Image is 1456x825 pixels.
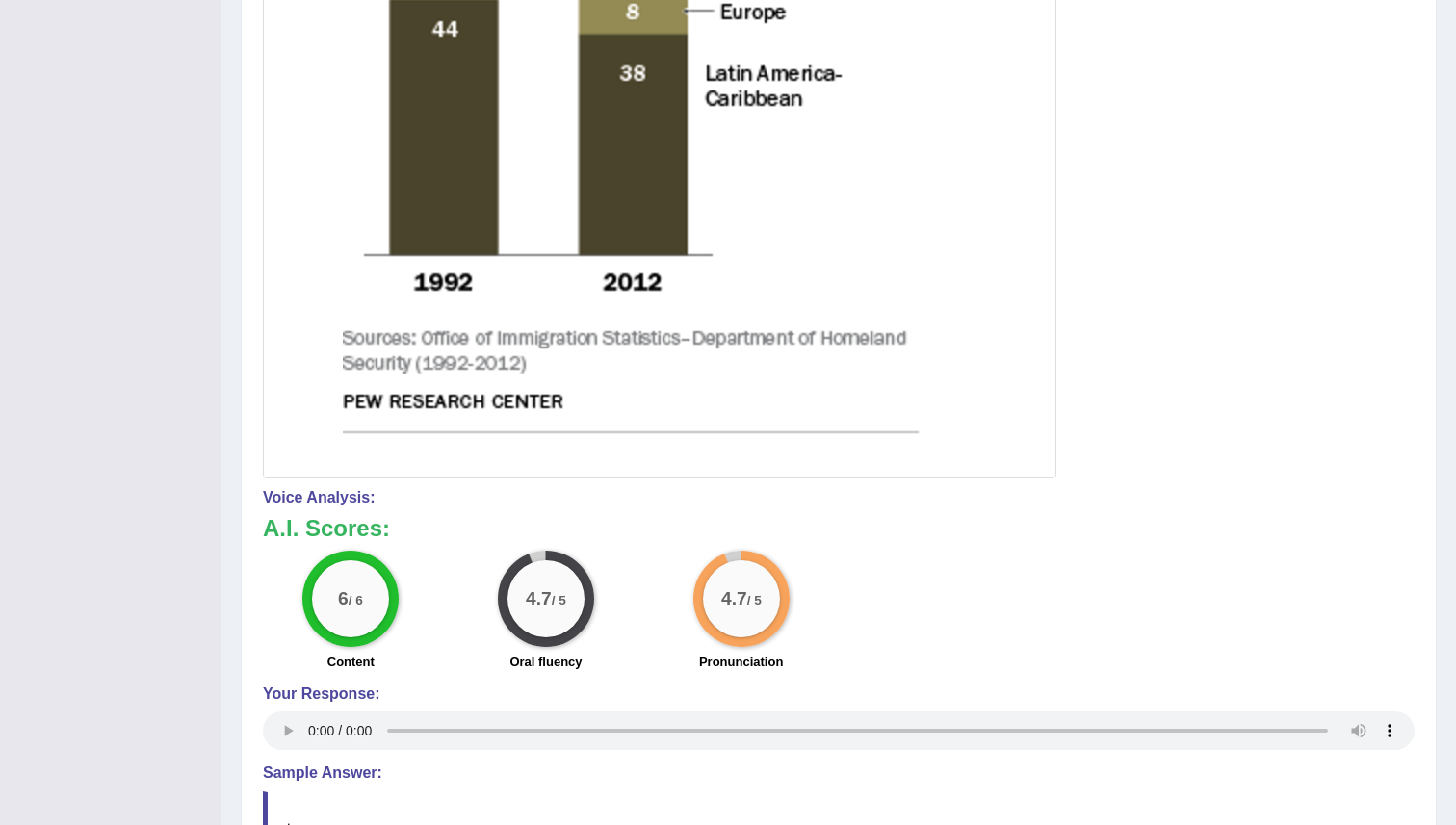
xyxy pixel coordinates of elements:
h4: Voice Analysis: [263,489,1415,506]
small: / 5 [746,594,761,608]
label: Content [327,653,375,671]
big: 4.7 [526,588,552,609]
big: 4.7 [721,588,747,609]
b: A.I. Scores: [263,515,390,541]
label: Pronunciation [699,653,783,671]
small: / 6 [349,594,363,608]
h4: Sample Answer: [263,764,1415,782]
small: / 5 [552,594,566,608]
big: 6 [338,588,349,609]
h4: Your Response: [263,685,1415,703]
label: Oral fluency [509,653,582,671]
